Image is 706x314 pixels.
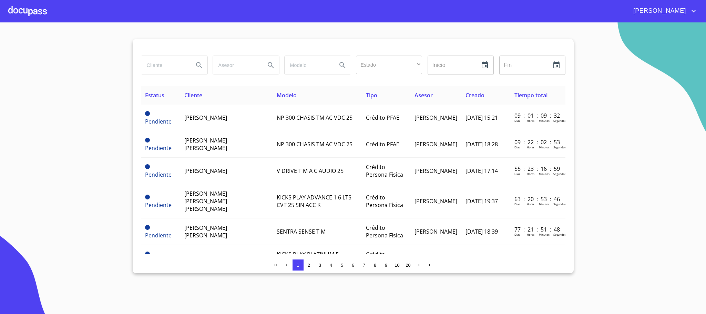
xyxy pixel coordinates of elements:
span: Pendiente [145,118,172,125]
p: Dias [514,202,520,206]
span: 3 [319,263,321,268]
span: [PERSON_NAME] [PERSON_NAME] [184,224,227,239]
span: NP 300 CHASIS TM AC VDC 25 [277,114,352,121]
span: 6 [352,263,354,268]
span: Tipo [366,91,377,99]
button: 9 [381,259,392,271]
span: [PERSON_NAME] [415,114,457,121]
p: 63 : 20 : 53 : 46 [514,195,561,203]
p: 55 : 23 : 16 : 59 [514,165,561,173]
span: 1 [297,263,299,268]
p: Horas [527,145,534,149]
p: Dias [514,233,520,236]
button: 3 [315,259,326,271]
p: 80 : 05 : 05 : 57 [514,252,561,260]
span: [DATE] 18:28 [465,140,498,148]
span: Pendiente [145,171,172,178]
span: Pendiente [145,138,150,143]
span: Pendiente [145,225,150,230]
span: SENTRA SENSE T M [277,228,326,235]
button: Search [191,57,207,73]
span: Cliente [184,91,202,99]
span: [PERSON_NAME] [184,114,227,121]
p: Horas [527,172,534,176]
p: Dias [514,145,520,149]
span: Crédito Persona Física [366,251,403,266]
span: Creado [465,91,484,99]
span: Crédito PFAE [366,114,399,121]
span: KICKS PLAY ADVANCE 1 6 LTS CVT 25 SIN ACC K [277,194,351,209]
span: Modelo [277,91,297,99]
span: [PERSON_NAME] [415,197,457,205]
p: 09 : 22 : 02 : 53 [514,138,561,146]
span: 8 [374,263,376,268]
span: 2 [308,263,310,268]
span: Pendiente [145,111,150,116]
span: NP 300 CHASIS TM AC VDC 25 [277,140,352,148]
button: 5 [337,259,348,271]
span: V DRIVE T M A C AUDIO 25 [277,167,344,175]
span: [PERSON_NAME] [415,140,457,148]
p: Segundos [553,202,566,206]
p: Segundos [553,119,566,122]
span: [PERSON_NAME] [415,167,457,175]
div: ​ [356,56,422,74]
span: [DATE] 17:14 [465,167,498,175]
span: Pendiente [145,252,150,256]
p: 09 : 01 : 09 : 32 [514,112,561,119]
span: 20 [406,263,410,268]
button: Search [263,57,279,73]
span: [PERSON_NAME] [415,228,457,235]
span: Pendiente [145,164,150,169]
p: Segundos [553,233,566,236]
span: Pendiente [145,201,172,209]
p: Minutos [539,145,550,149]
input: search [213,56,260,75]
button: Search [334,57,351,73]
span: Crédito Persona Física [366,194,403,209]
p: Horas [527,233,534,236]
span: Pendiente [145,195,150,199]
p: Dias [514,172,520,176]
span: Crédito PFAE [366,140,399,148]
span: Tiempo total [514,91,548,99]
p: Minutos [539,119,550,122]
p: Segundos [553,172,566,176]
span: 9 [385,263,387,268]
button: 2 [304,259,315,271]
span: [DATE] 18:39 [465,228,498,235]
p: Minutos [539,202,550,206]
span: 7 [363,263,365,268]
p: Horas [527,202,534,206]
span: 4 [330,263,332,268]
span: Pendiente [145,144,172,152]
span: [PERSON_NAME] [PERSON_NAME] [184,137,227,152]
p: Segundos [553,145,566,149]
button: 10 [392,259,403,271]
span: Estatus [145,91,164,99]
button: account of current user [628,6,698,17]
span: Crédito Persona Física [366,224,403,239]
button: 7 [359,259,370,271]
button: 8 [370,259,381,271]
span: [PERSON_NAME] [PERSON_NAME] [PERSON_NAME] [184,190,227,213]
span: 5 [341,263,343,268]
span: [PERSON_NAME] [628,6,689,17]
span: Pendiente [145,232,172,239]
button: 4 [326,259,337,271]
span: [DATE] 15:21 [465,114,498,121]
span: KICKS PLAY PLATINUM E POWER 24 BITONO [277,251,339,266]
p: 77 : 21 : 51 : 48 [514,226,561,233]
span: [PERSON_NAME] [184,167,227,175]
button: 20 [403,259,414,271]
p: Minutos [539,233,550,236]
input: search [141,56,188,75]
p: Dias [514,119,520,122]
p: Horas [527,119,534,122]
button: 6 [348,259,359,271]
input: search [285,56,331,75]
span: 10 [395,263,399,268]
span: Asesor [415,91,433,99]
span: [DATE] 19:37 [465,197,498,205]
button: 1 [293,259,304,271]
